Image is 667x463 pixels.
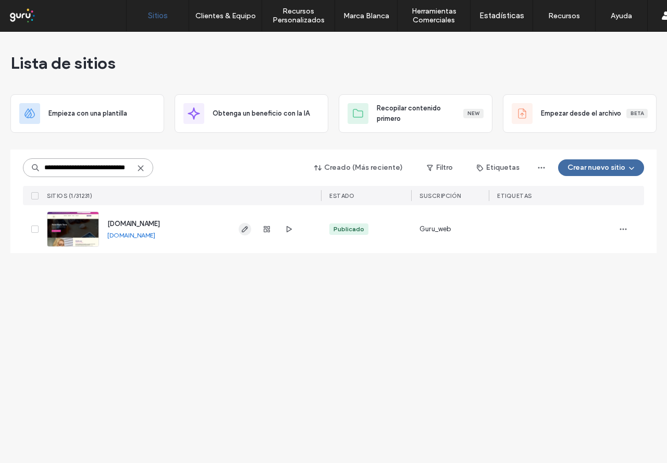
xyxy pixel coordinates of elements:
[305,159,412,176] button: Creado (Más reciente)
[10,94,164,133] div: Empieza con una plantilla
[213,108,310,119] span: Obtenga un beneficio con la IA
[497,192,532,199] span: ETIQUETAS
[262,7,335,24] label: Recursos Personalizados
[398,7,470,24] label: Herramientas Comerciales
[541,108,621,119] span: Empezar desde el archivo
[416,159,463,176] button: Filtro
[339,94,492,133] div: Recopilar contenido primeroNew
[558,159,644,176] button: Crear nuevo sitio
[10,53,116,73] span: Lista de sitios
[479,11,524,20] label: Estadísticas
[148,11,168,20] label: Sitios
[333,224,364,234] div: Publicado
[47,192,92,199] span: SITIOS (1/31231)
[195,11,256,20] label: Clientes & Equipo
[107,220,160,228] a: [DOMAIN_NAME]
[611,11,632,20] label: Ayuda
[107,231,155,239] a: [DOMAIN_NAME]
[548,11,580,20] label: Recursos
[22,7,51,17] span: Ayuda
[626,109,648,118] div: Beta
[419,224,451,234] span: Guru_web
[329,192,354,199] span: ESTADO
[343,11,389,20] label: Marca Blanca
[463,109,484,118] div: New
[503,94,657,133] div: Empezar desde el archivoBeta
[419,192,461,199] span: Suscripción
[175,94,328,133] div: Obtenga un beneficio con la IA
[377,103,463,124] span: Recopilar contenido primero
[48,108,127,119] span: Empieza con una plantilla
[467,159,529,176] button: Etiquetas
